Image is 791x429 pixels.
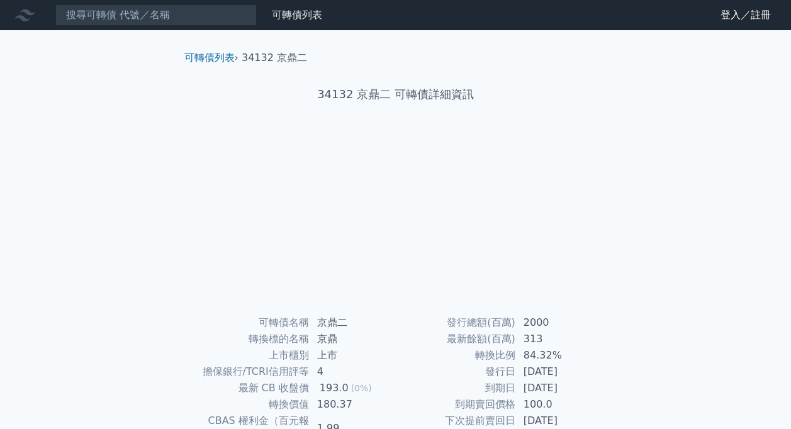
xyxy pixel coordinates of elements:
[396,364,516,380] td: 發行日
[189,380,310,396] td: 最新 CB 收盤價
[396,347,516,364] td: 轉換比例
[174,86,617,103] h1: 34132 京鼎二 可轉債詳細資訊
[396,396,516,413] td: 到期賣回價格
[189,364,310,380] td: 擔保銀行/TCRI信用評等
[516,396,602,413] td: 100.0
[516,331,602,347] td: 313
[516,315,602,331] td: 2000
[351,383,372,393] span: (0%)
[310,315,396,331] td: 京鼎二
[310,364,396,380] td: 4
[396,380,516,396] td: 到期日
[516,413,602,429] td: [DATE]
[710,5,781,25] a: 登入／註冊
[317,381,351,396] div: 193.0
[189,315,310,331] td: 可轉債名稱
[310,331,396,347] td: 京鼎
[189,331,310,347] td: 轉換標的名稱
[396,331,516,347] td: 最新餘額(百萬)
[516,347,602,364] td: 84.32%
[516,364,602,380] td: [DATE]
[396,315,516,331] td: 發行總額(百萬)
[310,347,396,364] td: 上市
[55,4,257,26] input: 搜尋可轉債 代號／名稱
[516,380,602,396] td: [DATE]
[242,50,307,65] li: 34132 京鼎二
[184,52,235,64] a: 可轉債列表
[396,413,516,429] td: 下次提前賣回日
[310,396,396,413] td: 180.37
[184,50,238,65] li: ›
[189,347,310,364] td: 上市櫃別
[189,396,310,413] td: 轉換價值
[272,9,322,21] a: 可轉債列表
